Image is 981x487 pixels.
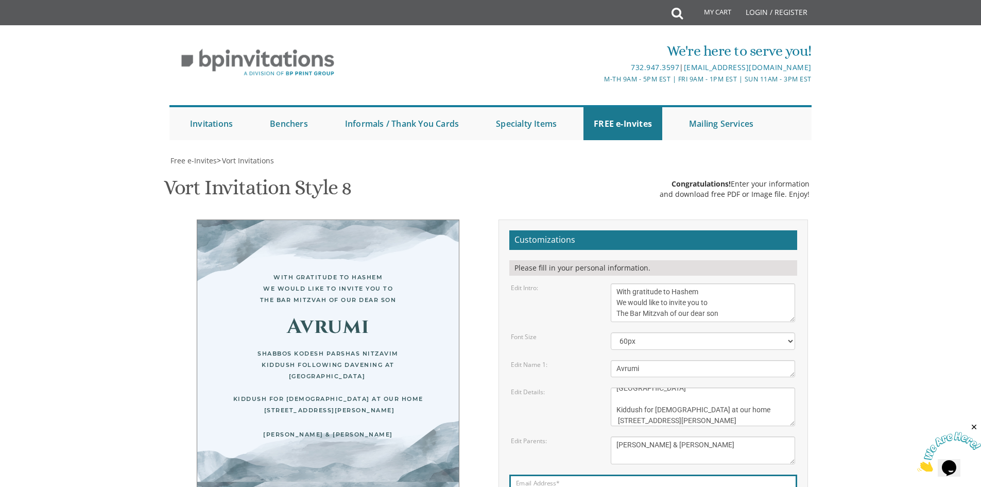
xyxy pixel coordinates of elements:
[611,388,795,426] textarea: [DATE][DATE] At our home [STREET_ADDRESS]
[631,62,679,72] a: 732.947.3597
[684,62,812,72] a: [EMAIL_ADDRESS][DOMAIN_NAME]
[511,436,547,445] label: Edit Parents:
[384,41,812,61] div: We're here to serve you!
[169,41,346,84] img: BP Invitation Loft
[917,423,981,472] iframe: chat widget
[660,179,810,189] div: Enter your information
[611,283,795,322] textarea: With gratitude to Hashem We would like to invite you to The vort of our dear children
[660,189,810,199] div: and download free PDF or Image file. Enjoy!
[180,107,243,140] a: Invitations
[260,107,318,140] a: Benchers
[583,107,662,140] a: FREE e-Invites
[611,436,795,464] textarea: [PERSON_NAME] and [PERSON_NAME] [PERSON_NAME] and [PERSON_NAME]
[679,107,764,140] a: Mailing Services
[335,107,469,140] a: Informals / Thank You Cards
[217,156,274,165] span: >
[486,107,567,140] a: Specialty Items
[611,360,795,377] textarea: Avi & Yael
[218,348,438,416] div: Shabbos Kodesh Parshas Nitzavim Kiddush following davening at [GEOGRAPHIC_DATA] Kiddush for [DEMO...
[384,61,812,74] div: |
[511,360,547,369] label: Edit Name 1:
[511,332,537,341] label: Font Size
[218,272,438,306] div: With gratitude to Hashem We would like to invite you to The Bar Mitzvah of our dear son
[511,283,538,292] label: Edit Intro:
[222,156,274,165] span: Vort Invitations
[509,260,797,276] div: Please fill in your personal information.
[511,388,545,396] label: Edit Details:
[221,156,274,165] a: Vort Invitations
[384,74,812,85] div: M-Th 9am - 5pm EST | Fri 9am - 1pm EST | Sun 11am - 3pm EST
[218,321,438,332] div: Avrumi
[169,156,217,165] a: Free e-Invites
[672,179,731,189] span: Congratulations!
[682,1,738,27] a: My Cart
[170,156,217,165] span: Free e-Invites
[218,429,438,440] div: [PERSON_NAME] & [PERSON_NAME]
[509,230,797,250] h2: Customizations
[164,176,352,207] h1: Vort Invitation Style 8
